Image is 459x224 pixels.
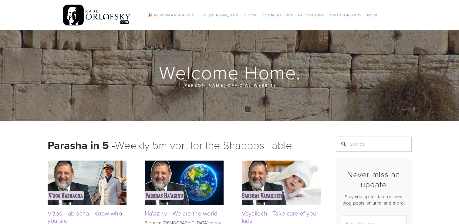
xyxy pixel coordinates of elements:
img: Ha'azinu - We are the world [145,161,224,205]
span: / [364,12,365,18]
img: Vayailech - Take care of your kids [242,161,321,205]
a: 🎉 NEW! Parasha in 5 [146,11,196,19]
h2: Never miss an update [341,169,407,189]
a: Sponsorships [328,11,363,19]
img: RabbiOrlofsky.com [63,3,131,27]
img: V'zos Habracha - Know who you are [48,161,127,205]
strong: Parasha in 5 - [48,137,115,153]
span: / [196,12,198,18]
a: More [365,11,381,19]
a: Recordings [296,11,326,19]
a: The [PERSON_NAME] Show [198,11,259,19]
a: Ha'azinu - We are the world [145,209,218,217]
span: / [258,12,260,18]
h1: Weekly 5m vort for the Shabbos Table [48,137,321,153]
p: Stay you up-to-date on new blog posts, shiurim, and more! [341,193,407,206]
input: Search [336,137,412,152]
a: Zoom Shiurim [260,11,295,19]
span: / [295,12,296,18]
p: [PERSON_NAME] official website [84,82,375,89]
h1: Welcome Home. [48,63,412,82]
span: / [327,12,328,18]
